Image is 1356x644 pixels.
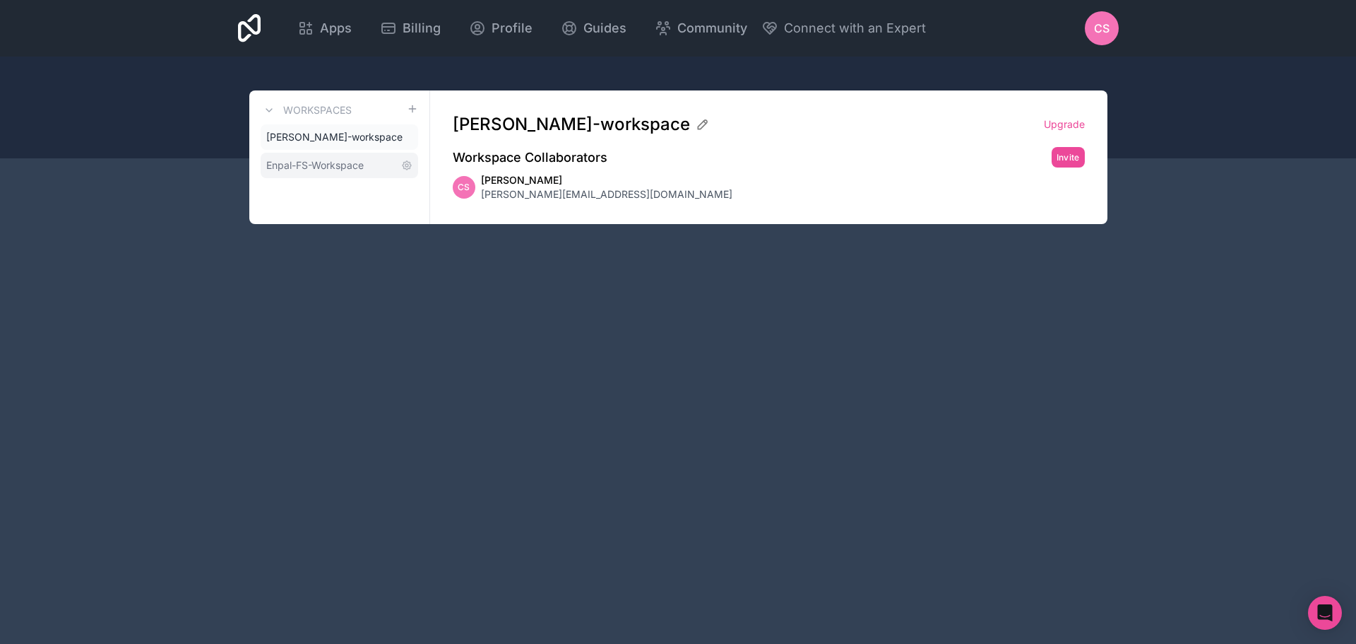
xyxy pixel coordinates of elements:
a: Upgrade [1044,117,1085,131]
h3: Workspaces [283,103,352,117]
span: Connect with an Expert [784,18,926,38]
a: Community [643,13,759,44]
span: [PERSON_NAME] [481,173,732,187]
span: Profile [492,18,533,38]
span: Community [677,18,747,38]
span: Apps [320,18,352,38]
span: CS [458,182,470,193]
span: Enpal-FS-Workspace [266,158,364,172]
a: Workspaces [261,102,352,119]
span: Billing [403,18,441,38]
span: [PERSON_NAME]-workspace [266,130,403,144]
a: Enpal-FS-Workspace [261,153,418,178]
button: Connect with an Expert [761,18,926,38]
a: [PERSON_NAME]-workspace [261,124,418,150]
a: Apps [286,13,363,44]
span: [PERSON_NAME][EMAIL_ADDRESS][DOMAIN_NAME] [481,187,732,201]
div: Open Intercom Messenger [1308,596,1342,630]
h2: Workspace Collaborators [453,148,607,168]
span: Guides [583,18,626,38]
a: Guides [549,13,638,44]
a: Profile [458,13,544,44]
button: Invite [1052,147,1085,168]
span: CS [1094,20,1110,37]
span: [PERSON_NAME]-workspace [453,113,690,136]
a: Billing [369,13,452,44]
